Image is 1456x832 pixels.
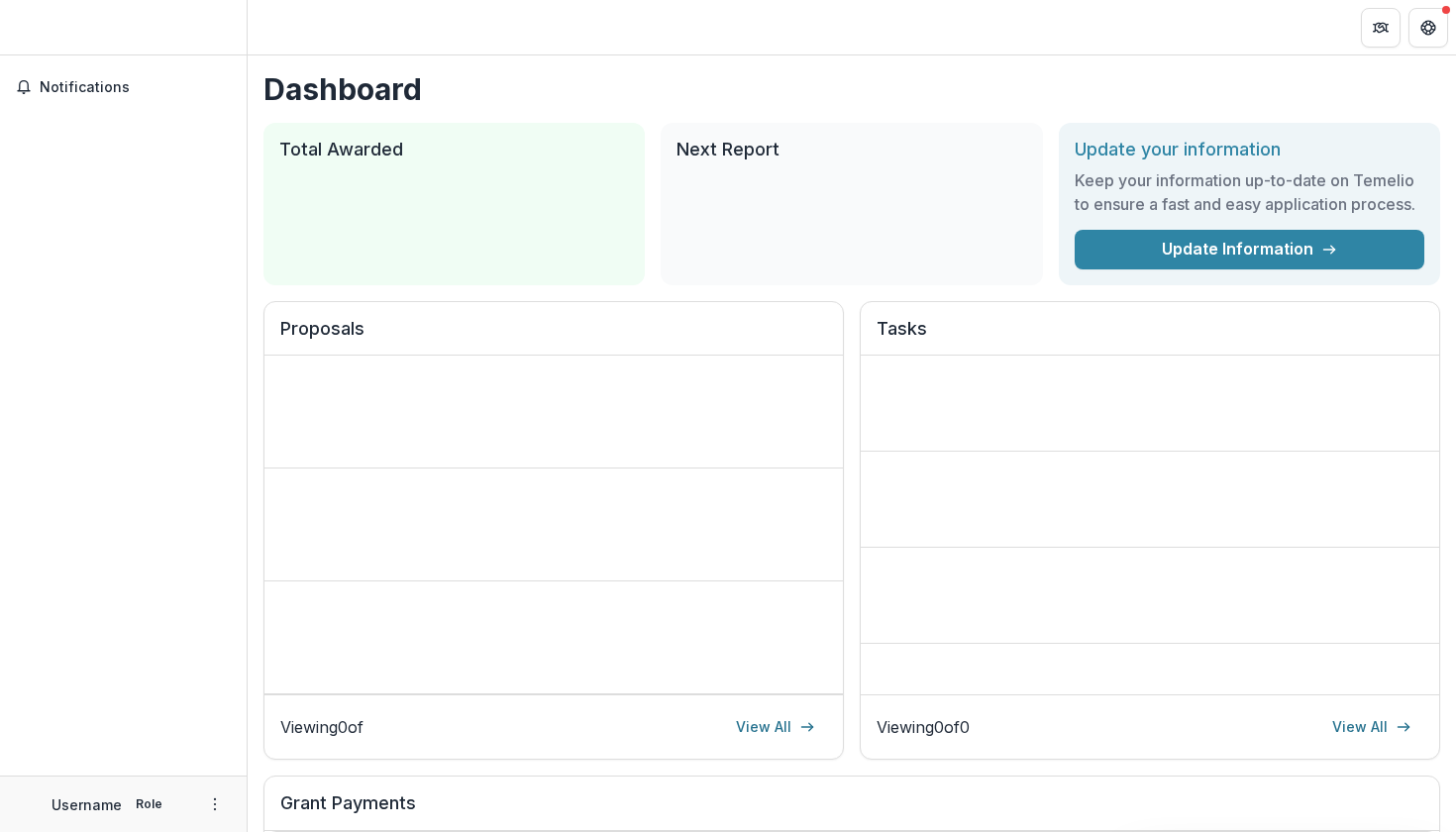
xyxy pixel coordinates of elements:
[280,792,1423,830] h2: Grant Payments
[130,795,168,813] p: Role
[1361,8,1401,48] button: Partners
[1075,168,1424,216] h3: Keep your information up-to-date on Temelio to ensure a fast and easy application process.
[724,711,827,743] a: View All
[263,71,1440,107] h1: Dashboard
[877,318,1423,356] h2: Tasks
[280,715,364,739] p: Viewing 0 of
[8,71,239,103] button: Notifications
[1075,139,1424,160] h2: Update your information
[1320,711,1423,743] a: View All
[52,794,122,815] p: Username
[1075,230,1424,269] a: Update Information
[280,318,827,356] h2: Proposals
[877,715,970,739] p: Viewing 0 of 0
[40,79,231,96] span: Notifications
[279,139,629,160] h2: Total Awarded
[203,792,227,816] button: More
[676,139,1026,160] h2: Next Report
[1408,8,1448,48] button: Get Help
